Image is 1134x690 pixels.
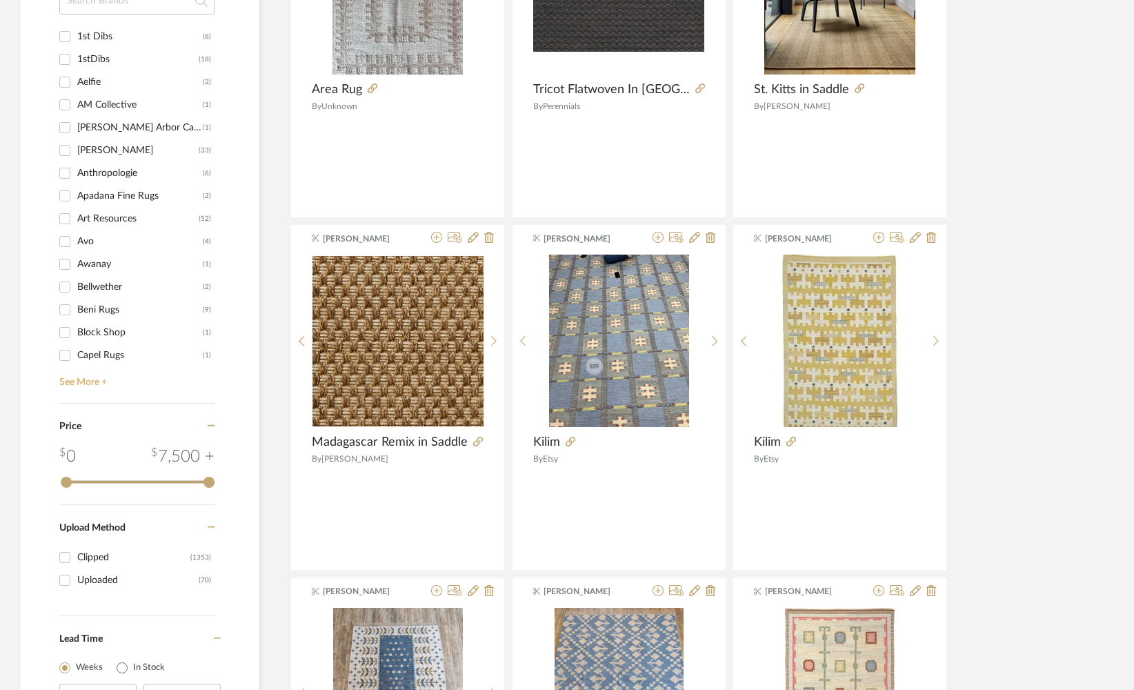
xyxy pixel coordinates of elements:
div: 0 [59,444,76,469]
div: Avo [77,230,203,253]
div: (1) [203,253,211,275]
span: By [312,455,321,463]
div: (1) [203,117,211,139]
div: (52) [199,208,211,230]
div: (2) [203,71,211,93]
div: (1) [203,94,211,116]
span: [PERSON_NAME] [544,233,630,245]
span: [PERSON_NAME] [323,233,410,245]
span: By [754,102,764,110]
div: (6) [203,162,211,184]
div: Beni Rugs [77,299,203,321]
div: Anthropologie [77,162,203,184]
span: Kilim [533,435,560,450]
img: Kilim [781,255,899,427]
div: (9) [203,299,211,321]
label: In Stock [133,661,165,675]
div: 1st Dibs [77,26,203,48]
label: Weeks [76,661,103,675]
div: Bellwether [77,276,203,298]
div: Art Resources [77,208,199,230]
div: (1) [203,322,211,344]
span: Perennials [543,102,580,110]
div: AM Collective [77,94,203,116]
span: Upload Method [59,523,126,533]
div: Block Shop [77,322,203,344]
div: Awanay [77,253,203,275]
span: [PERSON_NAME] [765,233,852,245]
div: (2) [203,276,211,298]
span: Price [59,422,81,431]
div: (6) [203,26,211,48]
div: Clipped [77,546,190,569]
span: Etsy [764,455,779,463]
span: [PERSON_NAME] [321,455,388,463]
div: 1stDibs [77,48,199,70]
span: Madagascar Remix in Saddle [312,435,468,450]
div: Uploaded [77,569,199,591]
span: Lead Time [59,634,103,644]
span: St. Kitts in Saddle [754,82,849,97]
div: 7,500 + [151,444,215,469]
span: [PERSON_NAME] [764,102,830,110]
span: By [312,102,321,110]
div: (1) [203,344,211,366]
span: Tricot Flatwoven In [GEOGRAPHIC_DATA] [533,82,690,97]
span: Kilim [754,435,781,450]
a: See More + [56,366,215,388]
span: [PERSON_NAME] [544,585,630,598]
span: Unknown [321,102,357,110]
span: [PERSON_NAME] [765,585,852,598]
div: (4) [203,230,211,253]
div: (33) [199,139,211,161]
div: Apadana Fine Rugs [77,185,203,207]
div: [PERSON_NAME] [77,139,199,161]
div: Capel Rugs [77,344,203,366]
img: Madagascar Remix in Saddle [312,256,484,426]
span: Area Rug [312,82,362,97]
img: Kilim [549,255,689,427]
div: [PERSON_NAME] Arbor Carpets [77,117,203,139]
span: By [533,102,543,110]
span: By [533,455,543,463]
div: Aelfie [77,71,203,93]
span: By [754,455,764,463]
div: (2) [203,185,211,207]
div: (18) [199,48,211,70]
span: Etsy [543,455,558,463]
div: (70) [199,569,211,591]
div: (1353) [190,546,211,569]
span: [PERSON_NAME] [323,585,410,598]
